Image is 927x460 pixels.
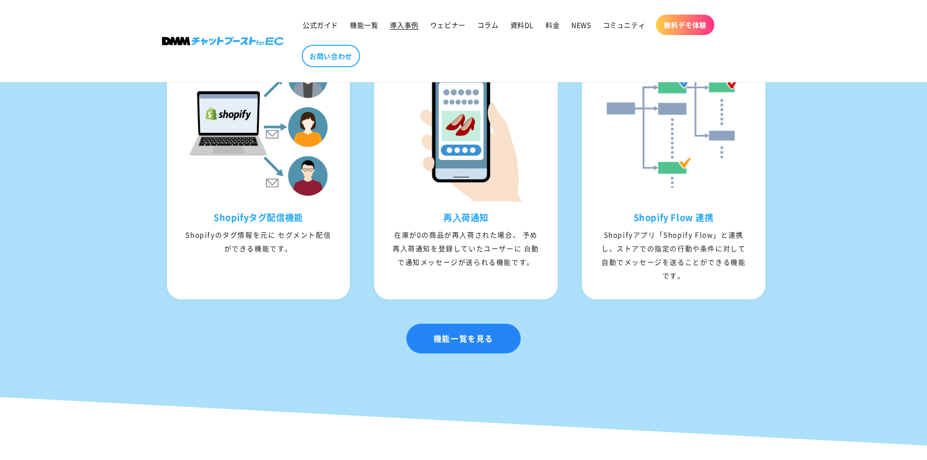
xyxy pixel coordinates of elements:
[571,20,591,29] span: NEWS
[406,324,521,353] a: 機能一覧を見る
[297,15,344,35] a: 公式ガイド
[424,15,472,35] a: ウェビナー
[656,15,714,35] a: 無料デモ体験
[430,20,466,29] span: ウェビナー
[584,228,763,282] div: Shopifyアプリ「Shopify Flow」と連携し、ストアでの指定の行動や条件に対して自動でメッセージを送ることができる機能です。
[603,20,646,29] span: コミュニティ
[505,15,540,35] a: 資料DL
[540,15,565,35] a: 料金
[584,212,763,223] h3: Shopify Flow 連携
[169,228,348,255] div: Shopifyのタグ情報を元に セグメント配信ができる機能です。
[309,52,352,60] span: お問い合わせ
[390,20,418,29] span: 導入事例
[599,53,748,202] img: Shopify Flow 連携
[565,15,597,35] a: NEWS
[472,15,505,35] a: コラム
[350,20,378,29] span: 機能一覧
[510,20,534,29] span: 資料DL
[377,228,555,269] div: 在庫が0の商品が再⼊荷された場合、 予め再⼊荷通知を登録していたユーザーに ⾃動で通知メッセージが送られる機能です。
[184,53,333,202] img: Shopifyタグ配信機能
[344,15,384,35] a: 機能一覧
[664,20,707,29] span: 無料デモ体験
[384,15,424,35] a: 導入事例
[303,20,338,29] span: 公式ガイド
[162,37,284,45] img: 株式会社DMM Boost
[545,20,560,29] span: 料金
[169,212,348,223] h3: Shopifyタグ配信機能
[377,212,555,223] h3: 再⼊荷通知
[391,53,541,202] img: 再⼊荷通知
[302,45,360,67] a: お問い合わせ
[477,20,499,29] span: コラム
[597,15,652,35] a: コミュニティ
